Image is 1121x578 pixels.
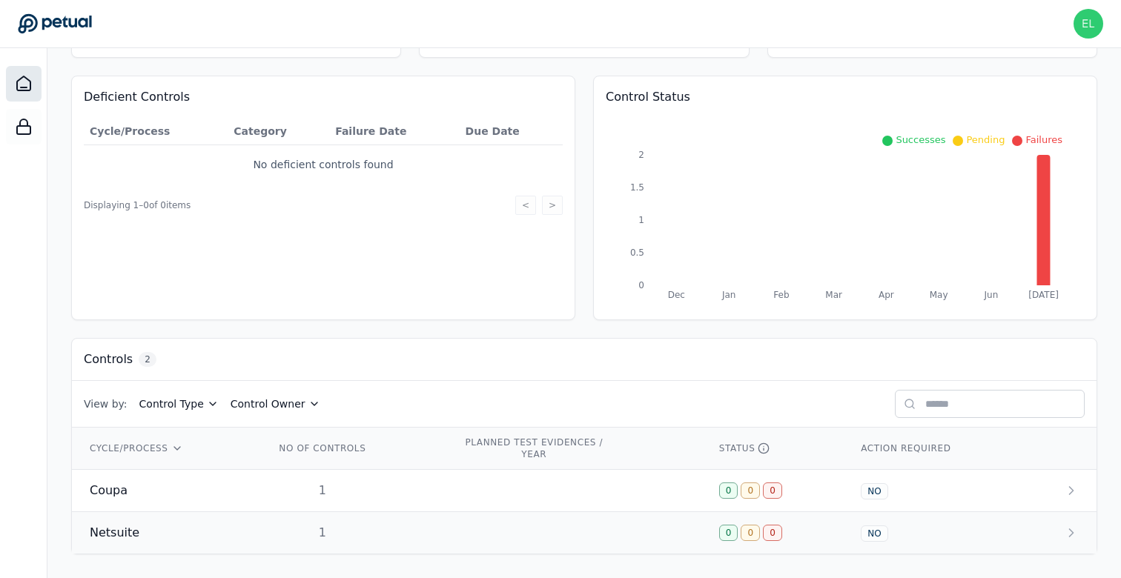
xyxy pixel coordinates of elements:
[741,482,760,499] div: 0
[542,196,563,215] button: >
[825,290,842,300] tspan: Mar
[460,118,563,145] th: Due Date
[638,215,644,225] tspan: 1
[638,280,644,290] tspan: 0
[896,134,945,145] span: Successes
[606,88,1085,106] h3: Control Status
[719,442,825,454] div: STATUS
[275,442,370,454] div: NO OF CONTROLS
[966,134,1005,145] span: Pending
[1074,9,1103,39] img: eliot+doordash@petual.ai
[773,290,789,300] tspan: Feb
[6,66,42,102] a: Dashboard
[90,482,128,499] span: Coupa
[84,396,128,411] span: View by:
[463,436,605,460] div: PLANNED TEST EVIDENCES / YEAR
[84,145,563,185] td: No deficient controls found
[861,483,887,499] div: NO
[275,482,370,499] div: 1
[275,524,370,542] div: 1
[1028,290,1059,300] tspan: [DATE]
[329,118,459,145] th: Failure Date
[515,196,536,215] button: <
[741,525,760,541] div: 0
[84,199,191,211] span: Displaying 1– 0 of 0 items
[719,525,738,541] div: 0
[630,182,644,193] tspan: 1.5
[139,352,156,367] span: 2
[90,442,239,454] div: CYCLE/PROCESS
[139,396,219,411] button: Control Type
[879,290,894,300] tspan: Apr
[843,428,1024,470] th: ACTION REQUIRED
[861,525,887,542] div: NO
[668,290,685,300] tspan: Dec
[6,109,42,144] a: SOC
[721,290,736,300] tspan: Jan
[930,290,948,300] tspan: May
[228,118,329,145] th: Category
[763,525,782,541] div: 0
[84,118,228,145] th: Cycle/Process
[630,248,644,258] tspan: 0.5
[638,150,644,160] tspan: 2
[1025,134,1062,145] span: Failures
[90,524,139,542] span: Netsuite
[984,290,999,300] tspan: Jun
[18,13,92,34] a: Go to Dashboard
[231,396,320,411] button: Control Owner
[84,88,563,106] h3: Deficient Controls
[719,482,738,499] div: 0
[763,482,782,499] div: 0
[84,351,133,368] h3: Controls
